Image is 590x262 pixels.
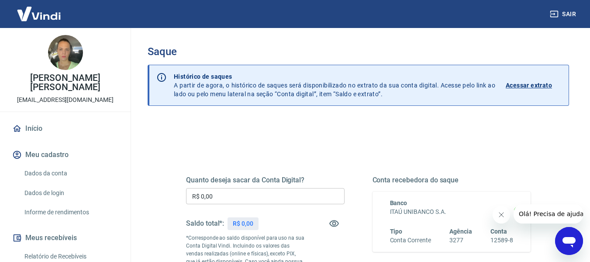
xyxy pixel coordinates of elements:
h6: Conta Corrente [390,236,431,245]
h3: Saque [148,45,569,58]
a: Acessar extrato [506,72,562,98]
span: Tipo [390,228,403,235]
h6: 3277 [449,236,472,245]
img: Vindi [10,0,67,27]
a: Informe de rendimentos [21,203,120,221]
h6: ITAÚ UNIBANCO S.A. [390,207,514,217]
iframe: Fechar mensagem [493,206,510,224]
button: Meu cadastro [10,145,120,164]
a: Início [10,119,120,138]
img: 15d61fe2-2cf3-463f-abb3-188f2b0ad94a.jpeg [48,35,83,70]
iframe: Mensagem da empresa [514,204,583,224]
button: Sair [548,6,580,22]
p: A partir de agora, o histórico de saques será disponibilizado no extrato da sua conta digital. Ac... [174,72,495,98]
span: Conta [490,228,507,235]
h5: Conta recebedora do saque [373,176,531,185]
p: Acessar extrato [506,81,552,90]
h6: 12589-8 [490,236,513,245]
p: R$ 0,00 [233,219,253,228]
p: Histórico de saques [174,72,495,81]
a: Dados da conta [21,164,120,182]
button: Meus recebíveis [10,228,120,248]
span: Olá! Precisa de ajuda? [5,6,73,13]
h5: Saldo total*: [186,219,224,228]
span: Agência [449,228,472,235]
p: [PERSON_NAME] [PERSON_NAME] [7,73,124,92]
span: Banco [390,199,407,206]
iframe: Botão para abrir a janela de mensagens [555,227,583,255]
p: [EMAIL_ADDRESS][DOMAIN_NAME] [17,95,114,105]
a: Dados de login [21,184,120,202]
h5: Quanto deseja sacar da Conta Digital? [186,176,345,185]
